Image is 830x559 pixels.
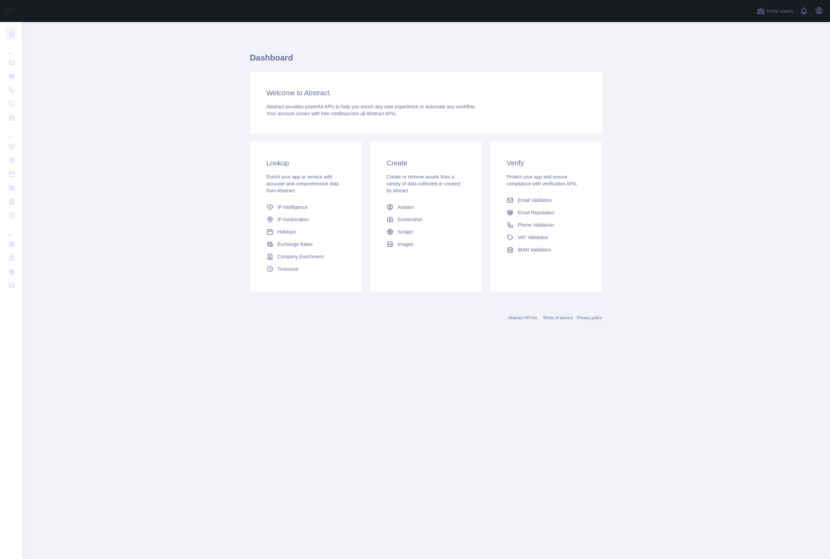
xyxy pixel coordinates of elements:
[6,125,17,139] div: ...
[267,174,339,193] span: Enrich your app or service with accurate and comprehensive data from Abstract
[518,197,552,204] span: Email Validation
[398,204,414,211] span: Avatars
[384,226,468,238] a: Scrape
[264,250,348,263] a: Company Enrichment
[504,244,588,256] a: IBAN Validation
[264,238,348,250] a: Exchange Rates
[267,88,586,98] h3: Welcome to Abstract.
[577,315,602,320] a: Privacy policy
[321,111,345,116] span: free credits
[387,174,460,193] span: Create or retrieve assets from a variety of data collected or created by Abtract
[398,241,413,248] span: Images
[384,201,468,213] a: Avatars
[398,228,413,235] span: Scrape
[384,238,468,250] a: Images
[518,222,554,228] span: Phone Validation
[278,228,296,235] span: Holidays
[267,104,476,109] span: Abstract provides powerful APIs to help you enrich any user experience or automate any workflow.
[267,111,397,116] span: Your account comes with across all Abstract APIs.
[755,6,794,17] button: Invite users
[507,174,576,186] span: Protect your app and ensure compliance with verification APIs
[543,315,573,320] a: Terms of service
[504,219,588,231] a: Phone Validation
[6,41,17,55] div: ...
[504,206,588,219] a: Email Reputation
[504,231,588,244] a: VAT Validation
[384,213,468,226] a: Screenshot
[264,201,348,213] a: IP Intelligence
[278,266,299,272] span: Timezone
[507,158,585,168] h3: Verify
[518,246,551,253] span: IBAN Validation
[518,234,548,241] span: VAT Validation
[518,209,554,216] span: Email Reputation
[766,7,793,15] span: Invite users
[387,158,465,168] h3: Create
[504,194,588,206] a: Email Validation
[278,241,313,248] span: Exchange Rates
[264,263,348,275] a: Timezone
[267,158,345,168] h3: Lookup
[264,226,348,238] a: Holidays
[398,216,422,223] span: Screenshot
[264,213,348,226] a: IP Geolocation
[6,223,17,237] div: ...
[250,52,602,69] h1: Dashboard
[278,253,324,260] span: Company Enrichment
[278,204,308,211] span: IP Intelligence
[508,315,539,320] a: Abstract API Inc.
[278,216,309,223] span: IP Geolocation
